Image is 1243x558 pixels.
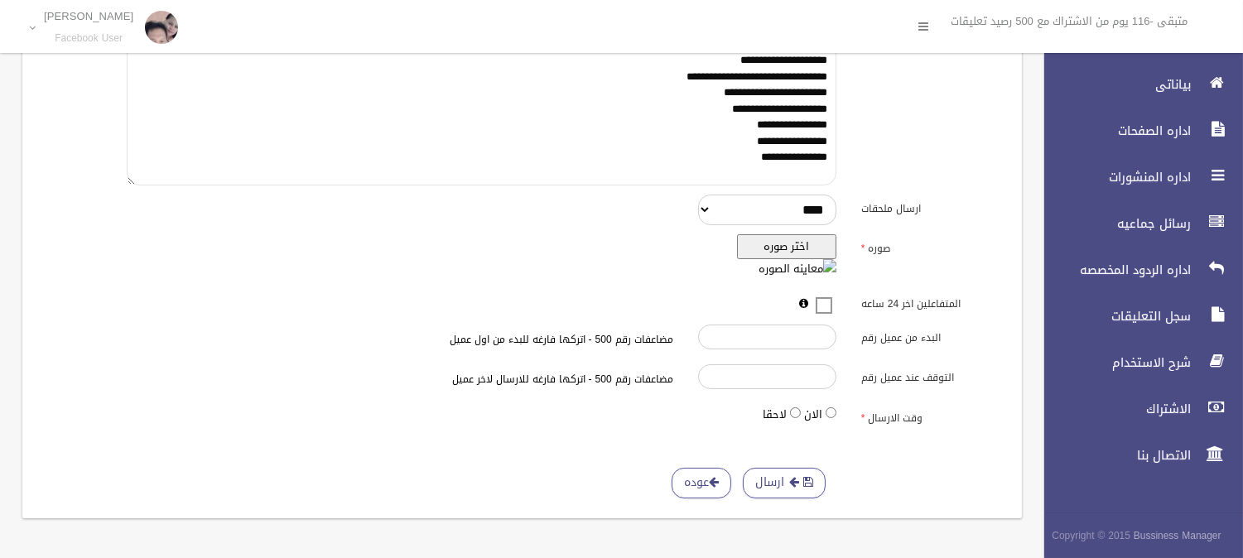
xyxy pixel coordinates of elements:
a: اداره المنشورات [1030,159,1243,195]
span: سجل التعليقات [1030,308,1196,325]
label: المتفاعلين اخر 24 ساعه [849,290,1012,313]
a: اداره الردود المخصصه [1030,252,1243,288]
h6: مضاعفات رقم 500 - اتركها فارغه للبدء من اول عميل [290,334,673,345]
span: Copyright © 2015 [1052,527,1130,545]
a: الاتصال بنا [1030,437,1243,474]
label: الان [804,405,822,425]
span: اداره الردود المخصصه [1030,262,1196,278]
a: الاشتراك [1030,391,1243,427]
span: الاشتراك [1030,401,1196,417]
a: رسائل جماعيه [1030,205,1243,242]
a: شرح الاستخدام [1030,344,1243,381]
label: ارسال ملحقات [849,195,1012,218]
button: اختر صوره [737,234,836,259]
label: التوقف عند عميل رقم [849,364,1012,387]
small: Facebook User [44,32,133,45]
label: وقت الارسال [849,404,1012,427]
img: معاينه الصوره [759,259,836,279]
span: اداره المنشورات [1030,169,1196,185]
label: البدء من عميل رقم [849,325,1012,348]
label: لاحقا [763,405,787,425]
span: بياناتى [1030,76,1196,93]
p: [PERSON_NAME] [44,10,133,22]
span: اداره الصفحات [1030,123,1196,139]
button: ارسال [743,468,826,498]
h6: مضاعفات رقم 500 - اتركها فارغه للارسال لاخر عميل [290,374,673,385]
span: رسائل جماعيه [1030,215,1196,232]
span: شرح الاستخدام [1030,354,1196,371]
a: عوده [672,468,731,498]
a: سجل التعليقات [1030,298,1243,334]
strong: Bussiness Manager [1134,527,1221,545]
a: بياناتى [1030,66,1243,103]
a: اداره الصفحات [1030,113,1243,149]
span: الاتصال بنا [1030,447,1196,464]
label: صوره [849,234,1012,257]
